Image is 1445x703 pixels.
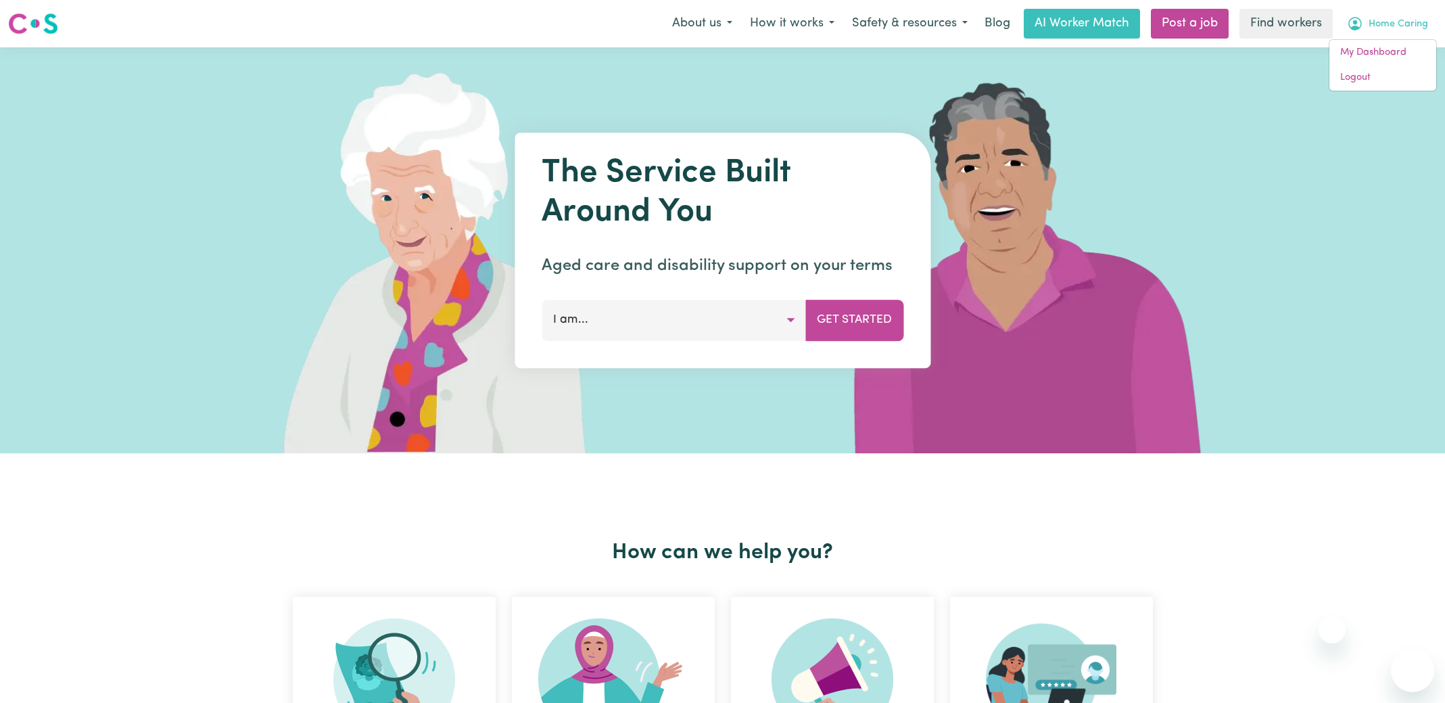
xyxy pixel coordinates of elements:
[542,300,806,340] button: I am...
[663,9,741,38] button: About us
[1151,9,1229,39] a: Post a job
[741,9,843,38] button: How it works
[542,254,903,278] p: Aged care and disability support on your terms
[1319,616,1346,643] iframe: Close message
[1338,9,1437,38] button: My Account
[976,9,1018,39] a: Blog
[1329,40,1436,66] a: My Dashboard
[843,9,976,38] button: Safety & resources
[1329,65,1436,91] a: Logout
[8,8,58,39] a: Careseekers logo
[285,540,1161,566] h2: How can we help you?
[542,154,903,232] h1: The Service Built Around You
[1239,9,1333,39] a: Find workers
[1329,39,1437,91] div: My Account
[805,300,903,340] button: Get Started
[8,12,58,36] img: Careseekers logo
[1391,649,1434,692] iframe: Button to launch messaging window
[1369,17,1428,32] span: Home Caring
[1024,9,1140,39] a: AI Worker Match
